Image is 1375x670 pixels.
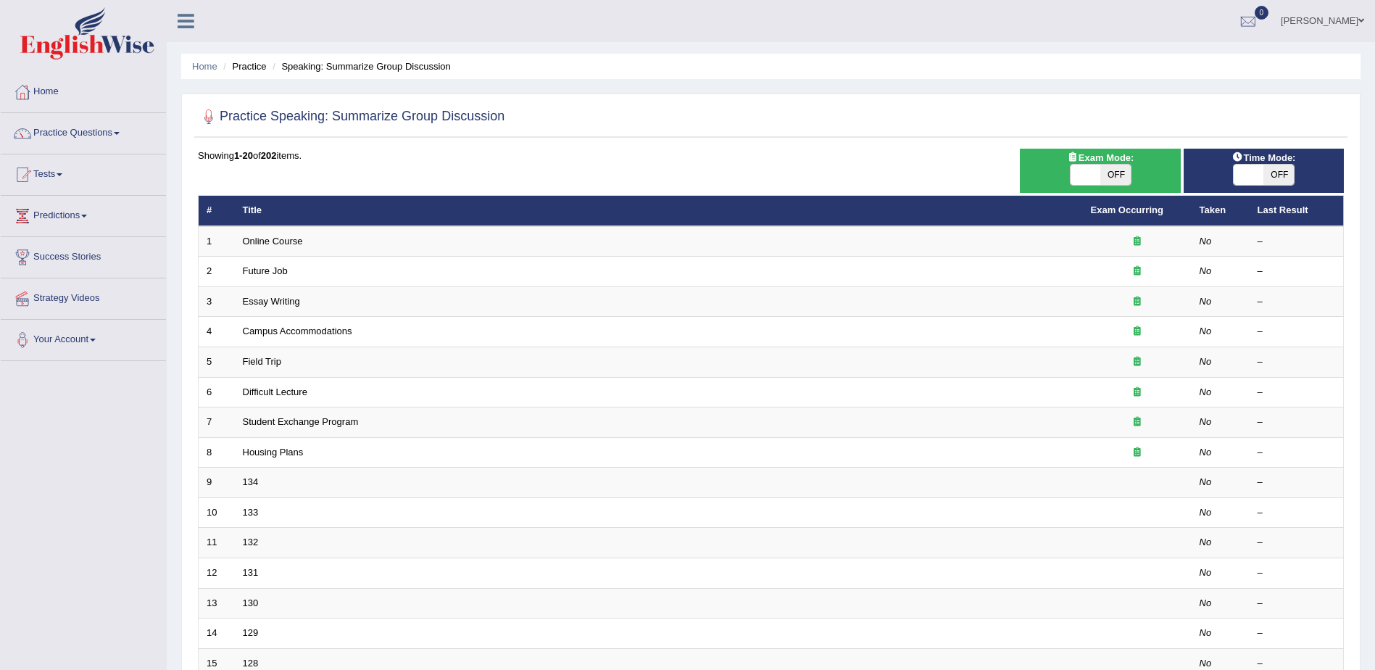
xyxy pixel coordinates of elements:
[1258,235,1336,249] div: –
[199,257,235,287] td: 2
[243,447,304,458] a: Housing Plans
[192,61,217,72] a: Home
[1200,386,1212,397] em: No
[1091,325,1184,339] div: Exam occurring question
[199,528,235,558] td: 11
[199,558,235,588] td: 12
[1091,415,1184,429] div: Exam occurring question
[199,317,235,347] td: 4
[269,59,451,73] li: Speaking: Summarize Group Discussion
[199,226,235,257] td: 1
[199,347,235,378] td: 5
[1258,536,1336,550] div: –
[1,278,166,315] a: Strategy Videos
[243,386,307,397] a: Difficult Lecture
[1258,446,1336,460] div: –
[1091,355,1184,369] div: Exam occurring question
[1200,265,1212,276] em: No
[1200,236,1212,247] em: No
[243,507,259,518] a: 133
[1200,326,1212,336] em: No
[199,286,235,317] td: 3
[198,106,504,128] h2: Practice Speaking: Summarize Group Discussion
[1,237,166,273] a: Success Stories
[1091,295,1184,309] div: Exam occurring question
[220,59,266,73] li: Practice
[1192,196,1250,226] th: Taken
[1258,386,1336,400] div: –
[1258,566,1336,580] div: –
[243,356,281,367] a: Field Trip
[1,154,166,191] a: Tests
[1,320,166,356] a: Your Account
[1258,325,1336,339] div: –
[1,196,166,232] a: Predictions
[1258,415,1336,429] div: –
[199,196,235,226] th: #
[199,468,235,498] td: 9
[1226,150,1301,165] span: Time Mode:
[199,619,235,649] td: 14
[243,627,259,638] a: 129
[1258,355,1336,369] div: –
[243,236,303,247] a: Online Course
[1200,447,1212,458] em: No
[1258,265,1336,278] div: –
[1091,386,1184,400] div: Exam occurring question
[1091,265,1184,278] div: Exam occurring question
[1061,150,1139,165] span: Exam Mode:
[243,416,359,427] a: Student Exchange Program
[243,567,259,578] a: 131
[1091,204,1163,215] a: Exam Occurring
[1200,597,1212,608] em: No
[1258,476,1336,489] div: –
[198,149,1344,162] div: Showing of items.
[243,326,352,336] a: Campus Accommodations
[243,265,288,276] a: Future Job
[1200,537,1212,547] em: No
[243,476,259,487] a: 134
[1263,165,1294,185] span: OFF
[1258,626,1336,640] div: –
[1,72,166,108] a: Home
[1200,627,1212,638] em: No
[1258,597,1336,611] div: –
[1200,296,1212,307] em: No
[1255,6,1269,20] span: 0
[243,296,300,307] a: Essay Writing
[1200,416,1212,427] em: No
[1200,476,1212,487] em: No
[199,497,235,528] td: 10
[1258,506,1336,520] div: –
[199,377,235,408] td: 6
[1200,567,1212,578] em: No
[1258,295,1336,309] div: –
[1020,149,1180,193] div: Show exams occurring in exams
[1200,356,1212,367] em: No
[234,150,253,161] b: 1-20
[1091,446,1184,460] div: Exam occurring question
[243,597,259,608] a: 130
[199,408,235,438] td: 7
[1200,658,1212,669] em: No
[261,150,277,161] b: 202
[1100,165,1131,185] span: OFF
[243,537,259,547] a: 132
[1091,235,1184,249] div: Exam occurring question
[199,588,235,619] td: 13
[1200,507,1212,518] em: No
[1250,196,1344,226] th: Last Result
[1,113,166,149] a: Practice Questions
[243,658,259,669] a: 128
[235,196,1083,226] th: Title
[199,437,235,468] td: 8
